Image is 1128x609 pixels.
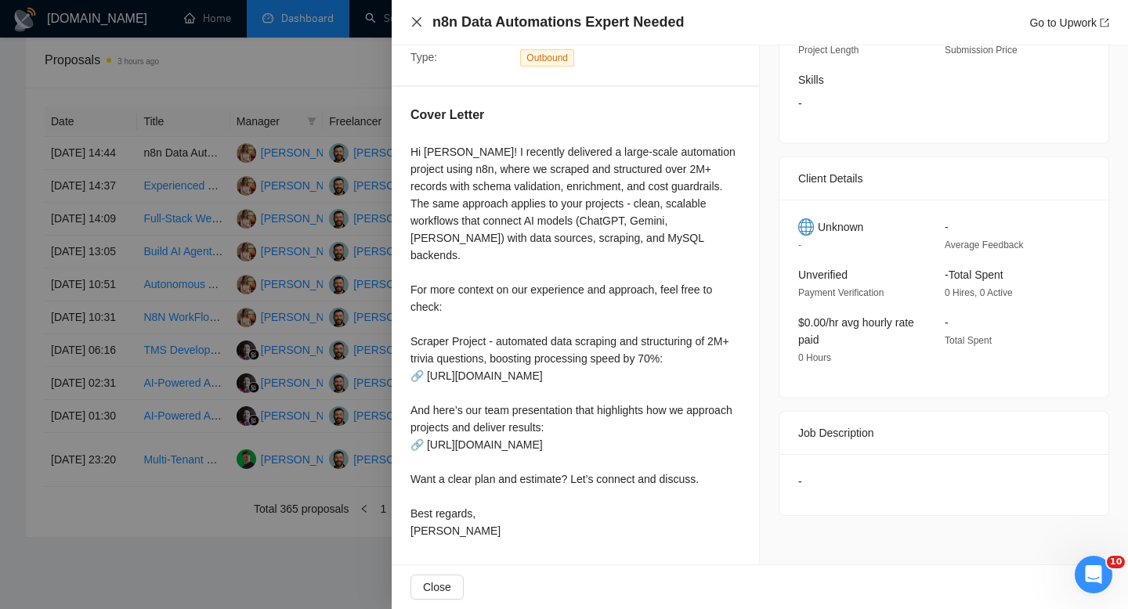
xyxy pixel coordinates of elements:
[798,316,914,346] span: $0.00/hr avg hourly rate paid
[798,45,859,56] span: Project Length
[945,335,992,346] span: Total Spent
[520,49,574,67] span: Outbound
[1107,556,1125,568] span: 10
[798,287,884,298] span: Payment Verification
[798,473,1090,490] div: -
[410,575,464,600] button: Close
[798,352,831,363] span: 0 Hours
[1029,16,1109,29] a: Go to Upworkexport
[798,218,814,236] img: 🌐
[410,16,423,28] span: close
[945,268,1003,281] span: - Total Spent
[432,13,684,32] h4: n8n Data Automations Expert Needed
[798,268,848,281] span: Unverified
[945,316,949,329] span: -
[798,412,1090,454] div: Job Description
[818,218,863,236] span: Unknown
[410,143,740,539] div: Hi [PERSON_NAME]! I recently delivered a large-scale automation project using n8n, where we scrap...
[945,240,1024,250] span: Average Feedback
[945,45,1018,56] span: Submission Price
[423,578,451,596] span: Close
[798,157,1090,200] div: Client Details
[1100,18,1109,27] span: export
[798,240,801,250] span: -
[798,95,1066,112] span: -
[798,74,824,86] span: Skills
[945,287,1013,298] span: 0 Hires, 0 Active
[410,106,484,124] h5: Cover Letter
[945,221,949,233] span: -
[1075,556,1112,593] iframe: Intercom live chat
[410,51,437,63] span: Type:
[410,16,423,29] button: Close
